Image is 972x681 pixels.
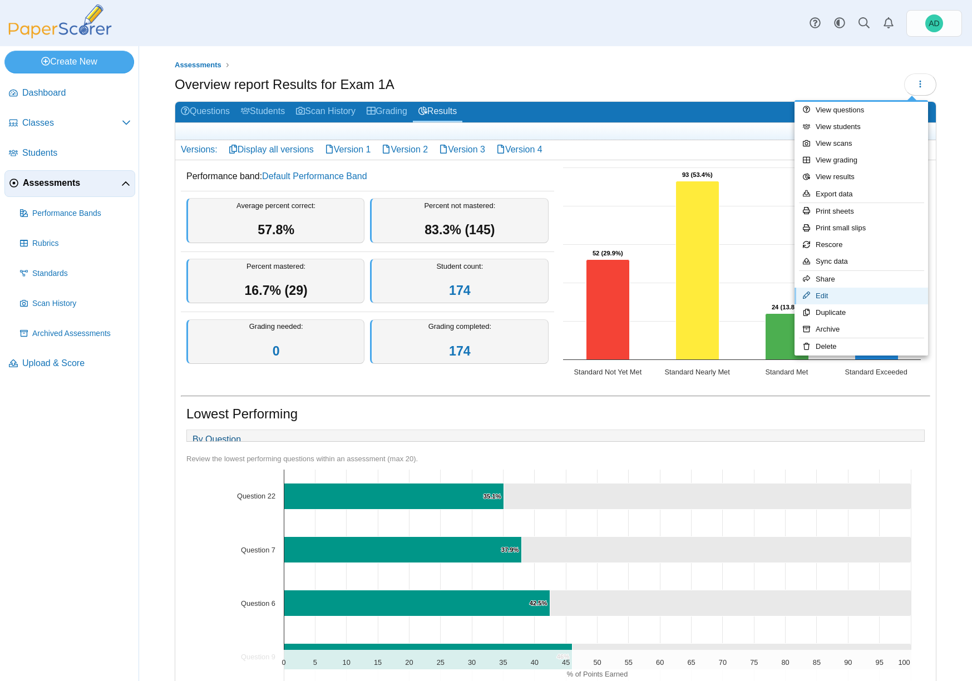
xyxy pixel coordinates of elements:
[4,170,135,197] a: Assessments
[4,110,135,137] a: Classes
[522,537,911,563] path: Question 7, 62.1. .
[186,198,364,243] div: Average percent correct:
[23,177,121,189] span: Assessments
[319,140,377,159] a: Version 1
[795,152,928,169] a: View grading
[795,338,928,355] a: Delete
[16,230,135,257] a: Rubrics
[898,658,910,667] text: 100
[187,430,246,449] a: By Question
[795,203,928,220] a: Print sheets
[244,283,307,298] span: 16.7% (29)
[795,135,928,152] a: View scans
[282,658,285,667] text: 0
[557,162,931,384] div: Chart. Highcharts interactive chart.
[656,658,664,667] text: 60
[449,283,471,298] a: 174
[795,236,928,253] a: Rescore
[237,492,275,500] text: Question 22
[483,493,501,500] text: 35.1%
[929,19,939,27] span: Andrew Doust
[593,250,623,256] text: 52 (29.9%)
[906,10,962,37] a: Andrew Doust
[4,351,135,377] a: Upload & Score
[795,304,928,321] a: Duplicate
[682,171,713,178] text: 93 (53.4%)
[765,368,808,376] text: Standard Met
[16,200,135,227] a: Performance Bands
[468,658,476,667] text: 30
[16,290,135,317] a: Scan History
[499,658,507,667] text: 35
[676,181,719,360] path: Standard Nearly Met, 93. Overall Assessment Performance.
[290,102,361,122] a: Scan History
[795,321,928,338] a: Archive
[405,658,413,667] text: 20
[844,658,852,667] text: 90
[235,102,290,122] a: Students
[491,140,548,159] a: Version 4
[433,140,491,159] a: Version 3
[4,31,116,40] a: PaperScorer
[795,288,928,304] a: Edit
[186,259,364,304] div: Percent mastered:
[258,223,294,237] span: 57.8%
[241,599,275,608] text: Question 6
[562,658,570,667] text: 45
[573,644,911,670] path: Question 9, 54. .
[32,298,131,309] span: Scan History
[4,51,134,73] a: Create New
[687,658,695,667] text: 65
[4,140,135,167] a: Students
[925,14,943,32] span: Andrew Doust
[313,658,317,667] text: 5
[32,268,131,279] span: Standards
[813,658,821,667] text: 85
[845,368,907,376] text: Standard Exceeded
[449,344,471,358] a: 174
[437,658,445,667] text: 25
[795,169,928,185] a: View results
[750,658,758,667] text: 75
[32,328,131,339] span: Archived Assessments
[781,658,789,667] text: 80
[370,259,548,304] div: Student count:
[16,320,135,347] a: Archived Assessments
[664,368,730,376] text: Standard Nearly Met
[425,223,495,237] span: 83.3% (145)
[374,658,382,667] text: 15
[876,11,901,36] a: Alerts
[593,658,601,667] text: 50
[223,140,319,159] a: Display all versions
[501,546,519,553] text: 37.9%
[4,80,135,107] a: Dashboard
[22,87,131,99] span: Dashboard
[175,140,223,159] div: Versions:
[795,102,928,119] a: View questions
[795,220,928,236] a: Print small slips
[175,61,221,69] span: Assessments
[586,260,630,360] path: Standard Not Yet Met, 52. Overall Assessment Performance.
[172,58,224,72] a: Assessments
[241,653,275,661] text: Question 9
[22,147,131,159] span: Students
[186,404,298,423] h1: Lowest Performing
[370,198,548,243] div: Percent not mastered:
[4,4,116,38] img: PaperScorer
[241,546,275,554] text: Question 7
[531,658,539,667] text: 40
[284,644,573,670] path: Question 9, 46%. % of Points Earned.
[32,238,131,249] span: Rubrics
[370,319,548,364] div: Grading completed:
[876,658,884,667] text: 95
[504,483,911,510] path: Question 22, 64.9. .
[574,368,642,376] text: Standard Not Yet Met
[273,344,280,358] a: 0
[795,253,928,270] a: Sync data
[175,102,235,122] a: Questions
[343,658,351,667] text: 10
[413,102,462,122] a: Results
[567,670,628,678] text: % of Points Earned
[16,260,135,287] a: Standards
[186,454,925,464] div: Review the lowest performing questions within an assessment (max 20).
